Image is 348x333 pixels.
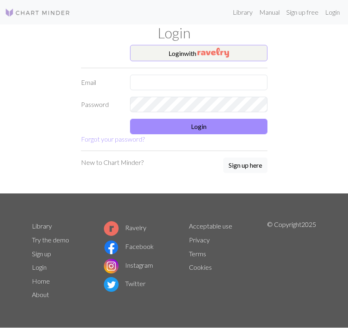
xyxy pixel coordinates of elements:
[5,8,70,18] img: Logo
[256,4,283,20] a: Manual
[32,222,52,230] a: Library
[104,280,146,287] a: Twitter
[189,236,210,244] a: Privacy
[189,250,206,258] a: Terms
[130,119,267,134] button: Login
[223,158,267,173] button: Sign up here
[81,158,144,167] p: New to Chart Minder?
[130,45,267,61] button: Loginwith
[32,250,51,258] a: Sign up
[198,48,229,58] img: Ravelry
[32,263,47,271] a: Login
[229,4,256,20] a: Library
[189,263,212,271] a: Cookies
[104,240,119,255] img: Facebook logo
[104,261,153,269] a: Instagram
[32,236,69,244] a: Try the demo
[104,221,119,236] img: Ravelry logo
[76,97,125,112] label: Password
[267,220,316,302] p: © Copyright 2025
[32,291,49,298] a: About
[27,24,321,42] h1: Login
[189,222,232,230] a: Acceptable use
[81,135,145,143] a: Forgot your password?
[104,259,119,273] img: Instagram logo
[322,4,343,20] a: Login
[104,242,154,250] a: Facebook
[32,277,50,285] a: Home
[104,224,146,231] a: Ravelry
[76,75,125,90] label: Email
[283,4,322,20] a: Sign up free
[104,277,119,292] img: Twitter logo
[223,158,267,174] a: Sign up here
